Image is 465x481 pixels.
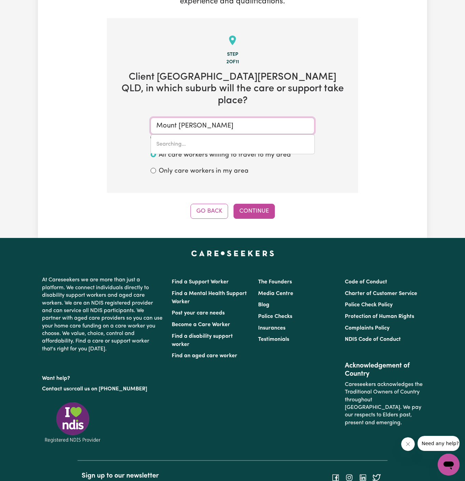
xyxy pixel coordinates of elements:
[42,386,69,392] a: Contact us
[118,51,347,58] div: Step
[42,383,164,396] p: or
[42,273,164,356] p: At Careseekers we are more than just a platform. We connect individuals directly to disability su...
[258,291,293,296] a: Media Centre
[151,134,315,154] div: menu-options
[258,337,289,342] a: Testimonials
[345,362,423,378] h2: Acknowledgement of Country
[172,322,230,328] a: Become a Care Worker
[258,314,292,319] a: Police Checks
[172,279,229,285] a: Find a Support Worker
[118,58,347,66] div: 2 of 11
[172,353,237,359] a: Find an aged care worker
[82,472,228,480] h2: Sign up to our newsletter
[172,334,233,347] a: Find a disability support worker
[345,279,387,285] a: Code of Conduct
[345,302,393,308] a: Police Check Policy
[191,204,228,219] button: Go Back
[401,437,415,451] iframe: Close message
[172,310,225,316] a: Post your care needs
[258,325,285,331] a: Insurances
[332,475,340,480] a: Follow Careseekers on Facebook
[345,314,414,319] a: Protection of Human Rights
[372,475,381,480] a: Follow Careseekers on Twitter
[359,475,367,480] a: Follow Careseekers on LinkedIn
[42,372,164,382] p: Want help?
[258,279,292,285] a: The Founders
[258,302,269,308] a: Blog
[42,401,103,444] img: Registered NDIS provider
[74,386,147,392] a: call us on [PHONE_NUMBER]
[345,378,423,429] p: Careseekers acknowledges the Traditional Owners of Country throughout [GEOGRAPHIC_DATA]. We pay o...
[118,71,347,107] h2: Client [GEOGRAPHIC_DATA][PERSON_NAME] QLD , in which suburb will the care or support take place?
[345,475,353,480] a: Follow Careseekers on Instagram
[191,250,274,256] a: Careseekers home page
[418,436,460,451] iframe: Message from company
[438,454,460,476] iframe: Button to launch messaging window
[159,166,249,176] label: Only care workers in my area
[151,118,314,134] input: Enter a suburb or postcode
[345,291,417,296] a: Charter of Customer Service
[345,325,390,331] a: Complaints Policy
[172,291,247,305] a: Find a Mental Health Support Worker
[234,204,275,219] button: Continue
[345,337,401,342] a: NDIS Code of Conduct
[159,150,291,160] label: All care workers willing to travel to my area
